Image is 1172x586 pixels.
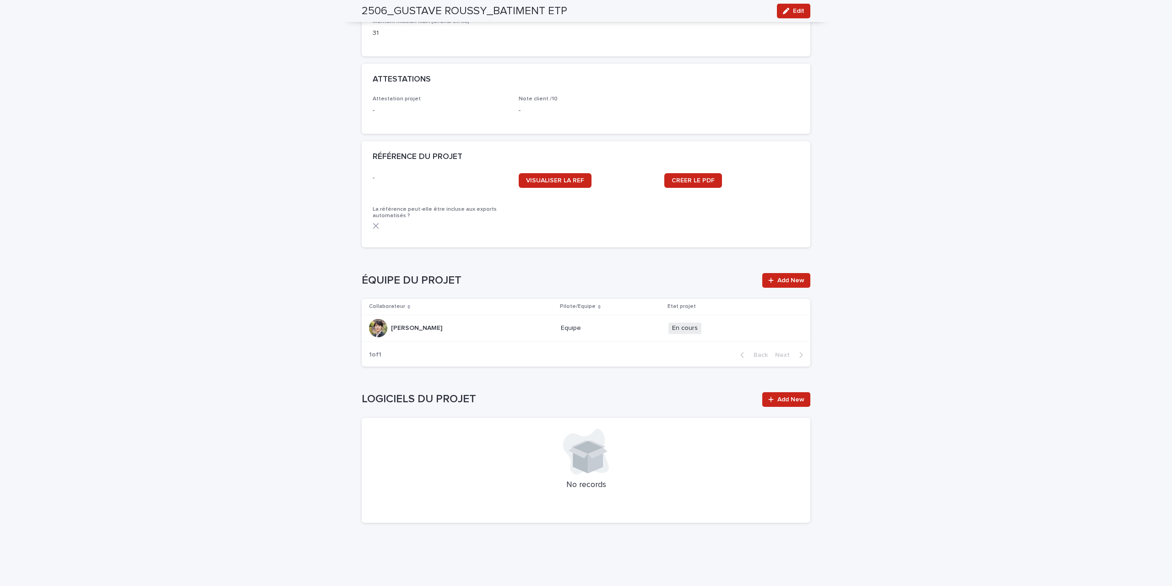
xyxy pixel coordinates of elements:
[519,106,654,115] p: -
[373,207,497,219] span: La référence peut-elle être incluse aux exports automatisés ?
[775,352,795,358] span: Next
[777,4,810,18] button: Edit
[664,173,722,188] a: CRÉER LE PDF
[362,274,757,287] h1: ÉQUIPE DU PROJET
[560,301,596,312] p: Pilote/Equipe
[733,351,771,359] button: Back
[373,28,508,38] p: 31
[373,96,421,102] span: Attestation projet
[362,5,567,18] h2: 2506_GUSTAVE ROUSSY_BATIMENT ETP
[362,393,757,406] h1: LOGICIELS DU PROJET
[777,396,804,403] span: Add New
[391,323,444,332] p: [PERSON_NAME]
[668,323,701,334] span: En cours
[793,8,804,14] span: Edit
[519,96,558,102] span: Note client /10
[762,392,810,407] a: Add New
[373,75,431,85] h2: ATTESTATIONS
[771,351,810,359] button: Next
[373,173,508,183] p: -
[526,177,584,184] span: VISUALISER LA REF
[561,324,661,332] p: Equipe
[373,152,462,162] h2: RÉFÉRENCE DU PROJET
[777,277,804,284] span: Add New
[667,301,696,312] p: Etat projet
[519,173,591,188] a: VISUALISER LA REF
[362,315,810,341] tr: [PERSON_NAME][PERSON_NAME] EquipeEn cours
[672,177,715,184] span: CRÉER LE PDF
[362,344,389,366] p: 1 of 1
[369,301,405,312] p: Collaborateur
[373,106,508,115] p: -
[373,480,799,490] p: No records
[748,352,768,358] span: Back
[762,273,810,288] a: Add New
